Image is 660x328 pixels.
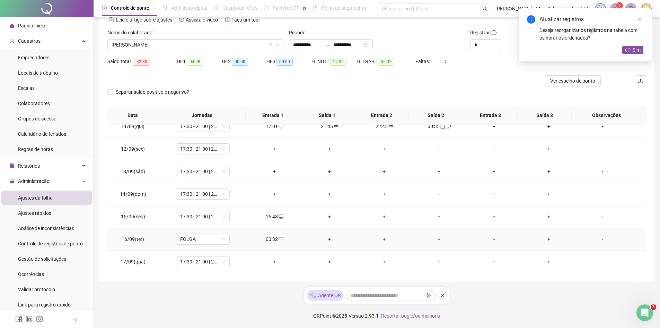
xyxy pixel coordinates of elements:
div: + [362,213,406,220]
span: 00:00 [232,58,248,66]
div: - [582,145,623,153]
th: Jornadas [158,106,246,125]
span: 17:30 - 21:00 | 22:00 - 01:21 [180,211,226,222]
th: Entrada 2 [354,106,409,125]
th: Entrada 3 [463,106,518,125]
div: + [417,213,461,220]
span: desktop [278,214,283,219]
div: 00:32 [253,235,296,243]
div: + [527,258,571,266]
span: pushpin [152,6,156,10]
span: 3 [651,304,656,310]
span: close [440,293,445,298]
span: 17:30 - 21:00 | 22:00 - 01:21 [180,121,226,132]
th: Saída 2 [409,106,463,125]
div: + [417,168,461,175]
div: 00:35 [417,123,461,130]
span: 16/09(ter) [122,236,144,242]
span: Separar saldo positivo e negativo? [113,88,192,96]
div: + [472,235,516,243]
img: sparkle-icon.fc2bf0ac1784a2077858766a79e2daf3.svg [310,292,317,299]
button: Ver espelho de ponto [545,75,601,86]
div: - [582,213,623,220]
span: bell [628,6,634,12]
span: youtube [179,17,184,22]
span: file-done [162,6,167,10]
span: desktop [278,124,283,129]
span: reload [625,48,630,52]
span: clock-circle [102,6,107,10]
div: + [362,258,406,266]
span: Gestão de solicitações [18,256,66,262]
div: + [417,258,461,266]
span: 17:30 - 21:00 | 22:00 - 01:21 [180,144,226,154]
img: 8390 [641,3,651,14]
span: Calendário de feriados [18,131,66,137]
span: Reportar bug e/ou melhoria [381,313,440,319]
span: book [313,6,318,10]
span: Validar protocolo [18,287,55,292]
div: + [307,168,351,175]
footer: QRPoint © 2025 - 2.93.1 - [94,304,660,328]
span: swap-right [325,42,331,48]
span: 17:30 - 21:00 | 22:00 - 01:21 [180,166,226,177]
span: Locais de trabalho [18,70,58,76]
span: FOLGA [180,234,226,244]
span: 14/09(dom) [120,191,146,197]
span: history [225,17,230,22]
span: desktop [445,124,451,129]
span: Faça um tour [231,17,260,23]
div: HE 3: [266,58,311,66]
div: + [472,123,516,130]
div: Saldo total: [107,58,177,66]
span: left [73,317,78,322]
span: file-text [109,17,114,22]
span: info-circle [527,15,535,24]
div: + [307,213,351,220]
span: Controle de ponto [111,5,149,11]
div: + [362,190,406,198]
div: + [253,145,296,153]
label: Período [289,29,310,36]
span: 04:08 [187,58,203,66]
div: - [582,258,623,266]
span: Ajustes rápidos [18,210,51,216]
div: + [307,258,351,266]
span: 15/09(seg) [121,214,145,219]
div: + [417,235,461,243]
span: 13/09(sáb) [121,169,145,174]
div: - [582,235,623,243]
div: + [472,213,516,220]
span: Faltas: [415,59,431,64]
div: + [307,190,351,198]
span: Ver espelho de ponto [550,77,595,85]
span: Cadastros [18,38,41,44]
span: Leia o artigo sobre ajustes [116,17,172,23]
div: + [362,168,406,175]
span: Empregadores [18,55,50,60]
span: info-circle [492,30,496,35]
div: + [472,168,516,175]
span: 17:30 - 21:00 | 22:00 - 01:21 [180,256,226,267]
div: + [307,145,351,153]
div: 16:48 [253,213,296,220]
div: + [417,190,461,198]
span: lock [10,179,15,184]
a: Close [636,15,643,23]
span: sun [213,6,218,10]
div: + [472,258,516,266]
th: Saída 3 [518,106,572,125]
span: down [275,43,280,47]
span: send [427,293,432,298]
div: + [527,145,571,153]
span: 17/09(qua) [121,259,146,264]
span: dashboard [264,6,269,10]
span: user-add [10,39,15,43]
th: Entrada 1 [246,106,300,125]
span: Registros [470,29,496,36]
span: Regras de horas [18,146,53,152]
img: sparkle-icon.fc2bf0ac1784a2077858766a79e2daf3.svg [597,5,604,12]
div: + [362,145,406,153]
span: Admissão digital [171,5,207,11]
span: 5 [445,59,448,64]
